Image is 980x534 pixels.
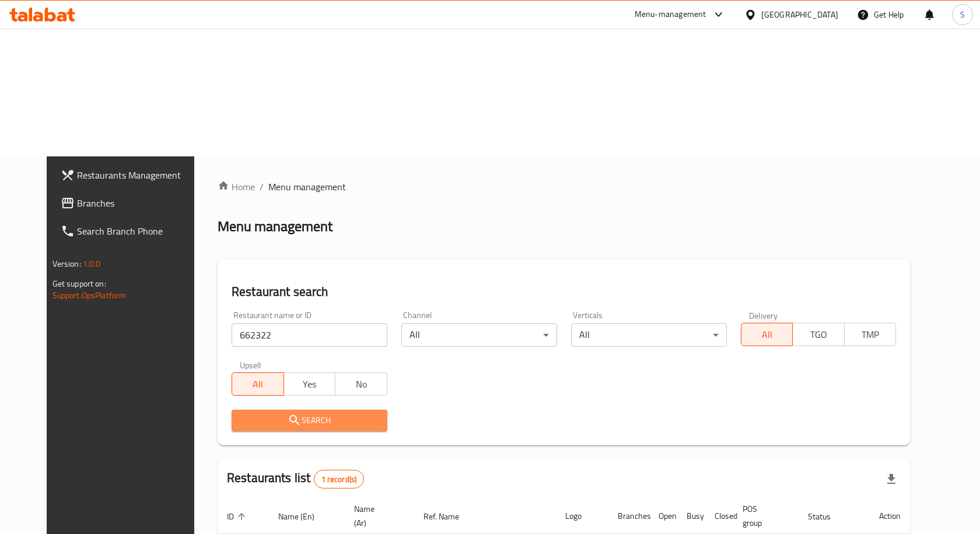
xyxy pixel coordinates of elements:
a: Search Branch Phone [51,217,211,245]
span: S [960,8,965,21]
th: Action [870,498,910,534]
span: Restaurants Management [77,168,201,182]
button: TMP [844,323,897,346]
h2: Menu management [218,217,332,236]
button: Search [232,410,387,431]
div: Total records count [314,470,365,488]
span: No [340,376,383,393]
div: Menu-management [635,8,706,22]
a: Support.OpsPlatform [52,288,127,303]
span: Search Branch Phone [77,224,201,238]
button: Yes [283,372,336,396]
th: Busy [677,498,705,534]
div: All [401,323,557,347]
span: All [746,326,789,343]
span: 1.0.0 [83,256,101,271]
span: 1 record(s) [314,474,364,485]
button: TGO [792,323,845,346]
label: Upsell [240,361,261,369]
div: [GEOGRAPHIC_DATA] [761,8,838,21]
label: Delivery [749,311,778,319]
th: Closed [705,498,733,534]
th: Logo [556,498,608,534]
span: Version: [52,256,81,271]
span: Name (En) [278,509,330,523]
span: POS group [743,502,785,530]
span: Search [241,413,378,428]
input: Search for restaurant name or ID.. [232,323,387,347]
span: Get support on: [52,276,106,291]
a: Restaurants Management [51,161,211,189]
a: Branches [51,189,211,217]
span: Ref. Name [423,509,474,523]
th: Open [649,498,677,534]
span: Name (Ar) [354,502,400,530]
button: All [741,323,793,346]
span: Menu management [268,180,346,194]
nav: breadcrumb [218,180,910,194]
button: No [335,372,387,396]
span: Branches [77,196,201,210]
span: ID [227,509,249,523]
span: All [237,376,279,393]
span: TMP [849,326,892,343]
a: Home [218,180,255,194]
span: TGO [797,326,840,343]
th: Branches [608,498,649,534]
h2: Restaurants list [227,469,364,488]
h2: Restaurant search [232,283,896,301]
span: Status [808,509,846,523]
span: Yes [289,376,331,393]
button: All [232,372,284,396]
li: / [260,180,264,194]
div: All [571,323,727,347]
